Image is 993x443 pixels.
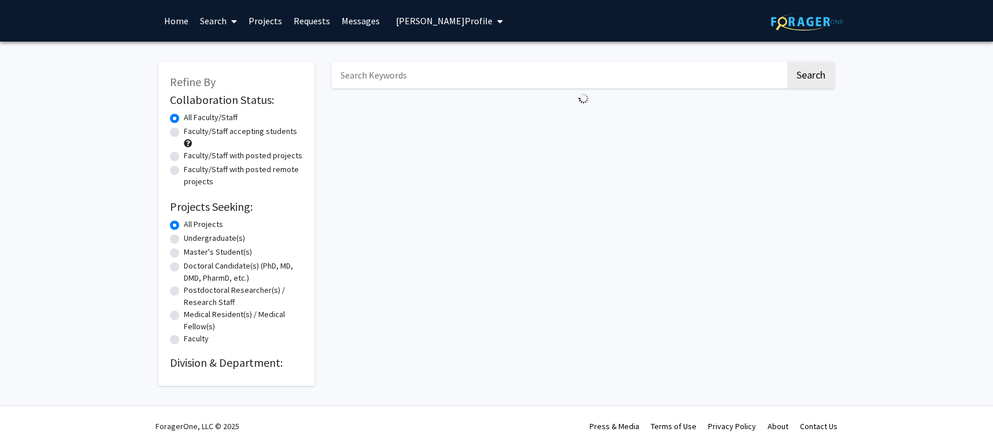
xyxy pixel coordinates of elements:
a: Terms of Use [651,421,696,431]
a: Search [194,1,243,41]
a: Press & Media [590,421,639,431]
input: Search Keywords [332,62,785,88]
img: ForagerOne Logo [771,13,843,31]
label: Postdoctoral Researcher(s) / Research Staff [184,284,303,308]
span: Refine By [170,75,216,89]
a: Requests [288,1,336,41]
label: Master's Student(s) [184,246,252,258]
label: Faculty/Staff accepting students [184,125,297,137]
a: Projects [243,1,288,41]
label: Medical Resident(s) / Medical Fellow(s) [184,308,303,333]
button: Search [787,62,835,88]
a: Contact Us [800,421,838,431]
a: Messages [336,1,386,41]
label: All Projects [184,218,223,230]
a: Privacy Policy [708,421,756,431]
a: Home [158,1,194,41]
h2: Projects Seeking: [170,200,303,214]
label: Faculty [184,333,209,345]
label: Undergraduate(s) [184,232,245,244]
span: [PERSON_NAME] Profile [396,15,492,27]
label: Faculty/Staff with posted remote projects [184,163,303,188]
h2: Division & Department: [170,356,303,370]
h2: Collaboration Status: [170,93,303,107]
img: Loading [573,88,594,109]
a: About [768,421,788,431]
nav: Page navigation [332,109,835,135]
label: Doctoral Candidate(s) (PhD, MD, DMD, PharmD, etc.) [184,260,303,284]
label: Faculty/Staff with posted projects [184,150,302,162]
label: All Faculty/Staff [184,111,238,124]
